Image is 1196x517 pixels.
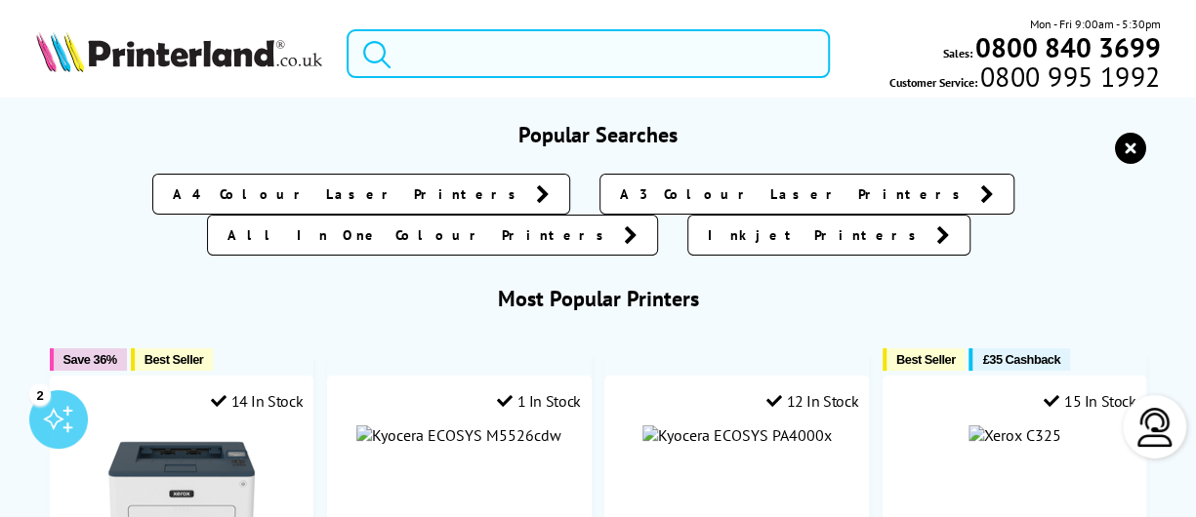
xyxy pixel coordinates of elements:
input: Search product or brand [347,29,829,78]
img: Xerox C325 [969,425,1061,445]
a: All In One Colour Printers [207,215,658,256]
a: A3 Colour Laser Printers [599,174,1014,215]
b: 0800 840 3699 [974,29,1160,65]
div: 15 In Stock [1044,391,1135,411]
span: Inkjet Printers [708,225,927,245]
div: 2 [29,383,51,405]
span: A4 Colour Laser Printers [173,184,526,204]
span: Best Seller [144,352,204,367]
img: Printerland Logo [36,31,323,72]
img: user-headset-light.svg [1135,408,1175,447]
span: All In One Colour Printers [227,225,614,245]
div: 1 In Stock [497,391,581,411]
button: £35 Cashback [969,348,1069,371]
a: 0800 840 3699 [971,38,1160,57]
div: 14 In Stock [211,391,303,411]
span: Save 36% [63,352,117,367]
button: Best Seller [883,348,966,371]
button: Best Seller [131,348,214,371]
span: Best Seller [896,352,956,367]
a: A4 Colour Laser Printers [152,174,570,215]
span: Sales: [942,44,971,62]
h3: Popular Searches [36,121,1161,148]
button: Save 36% [50,348,127,371]
img: Kyocera ECOSYS M5526cdw [356,425,561,445]
span: A3 Colour Laser Printers [620,184,970,204]
div: 12 In Stock [766,391,858,411]
a: Inkjet Printers [687,215,970,256]
h3: Most Popular Printers [36,285,1161,312]
span: Customer Service: [889,67,1160,92]
span: £35 Cashback [982,352,1059,367]
span: 0800 995 1992 [977,67,1160,86]
img: Kyocera ECOSYS PA4000x [642,425,832,445]
a: Printerland Logo [36,31,323,76]
span: Mon - Fri 9:00am - 5:30pm [1029,15,1160,33]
